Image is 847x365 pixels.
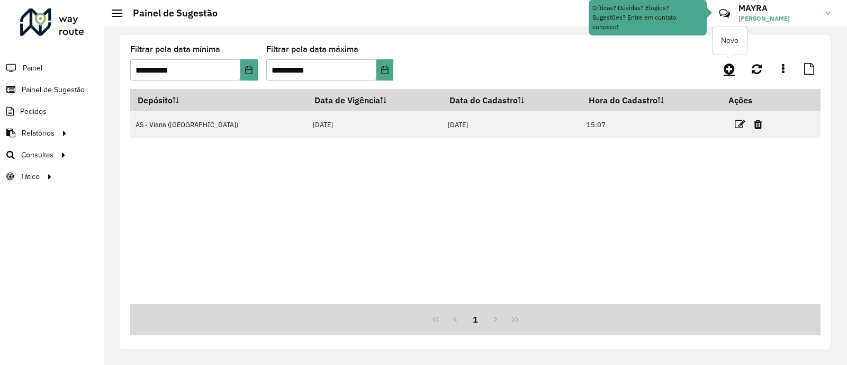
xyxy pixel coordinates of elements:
td: 15:07 [581,111,721,138]
span: Tático [20,171,40,182]
div: Novo [713,26,747,55]
span: Relatórios [22,128,55,139]
td: AS - Viana ([GEOGRAPHIC_DATA]) [130,111,307,138]
th: Data de Vigência [307,89,442,111]
th: Hora do Cadastro [581,89,721,111]
td: [DATE] [442,111,581,138]
a: Contato Rápido [713,2,736,25]
th: Depósito [130,89,307,111]
a: Editar [735,117,745,131]
label: Filtrar pela data mínima [130,43,220,56]
button: 1 [465,309,485,330]
span: [PERSON_NAME] [738,14,818,23]
span: Painel de Sugestão [22,84,85,95]
h3: MAYRA [738,3,818,13]
th: Ações [721,89,785,111]
span: Painel [23,63,42,74]
span: Consultas [21,149,53,161]
th: Data do Cadastro [442,89,581,111]
label: Filtrar pela data máxima [266,43,358,56]
button: Choose Date [240,59,257,81]
button: Choose Date [376,59,393,81]
span: Pedidos [20,106,47,117]
a: Excluir [754,117,762,131]
h2: Painel de Sugestão [122,7,218,19]
td: [DATE] [307,111,442,138]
